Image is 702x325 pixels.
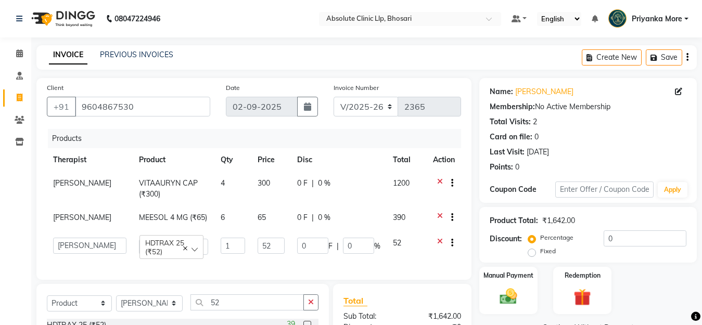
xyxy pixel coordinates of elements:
label: Percentage [540,233,573,242]
span: 0 % [318,212,330,223]
label: Invoice Number [334,83,379,93]
label: Redemption [565,271,601,280]
span: | [337,241,339,252]
label: Date [226,83,240,93]
div: Products [48,129,469,148]
a: INVOICE [49,46,87,64]
th: Disc [291,148,387,172]
span: Total [343,295,367,306]
th: Product [133,148,214,172]
img: _gift.svg [568,287,596,308]
div: Card on file: [490,132,532,142]
span: % [374,241,380,252]
div: Points: [490,162,513,173]
span: 0 F [297,212,308,223]
div: Product Total: [490,215,538,226]
button: Apply [658,182,687,198]
div: 0 [515,162,519,173]
a: [PERSON_NAME] [515,86,573,97]
span: 52 [393,238,401,248]
button: Create New [582,49,642,66]
div: Coupon Code [490,184,555,195]
button: +91 [47,97,76,116]
th: Qty [214,148,251,172]
span: 390 [393,213,405,222]
span: [PERSON_NAME] [53,213,111,222]
div: [DATE] [527,147,549,158]
th: Action [427,148,461,172]
span: Priyanka More [632,14,682,24]
div: Total Visits: [490,116,531,127]
a: PREVIOUS INVOICES [100,50,173,59]
span: VITAAURYN CAP (₹300) [139,178,198,199]
span: 1200 [393,178,410,188]
span: MEESOL 4 MG (₹65) [139,213,207,222]
span: 65 [258,213,266,222]
div: Sub Total: [336,311,402,322]
div: Last Visit: [490,147,525,158]
th: Price [251,148,291,172]
span: | [312,178,314,189]
span: 0 % [318,178,330,189]
label: Fixed [540,246,556,256]
img: logo [27,4,98,33]
label: Client [47,83,63,93]
input: Enter Offer / Coupon Code [555,181,654,198]
label: Manual Payment [483,271,533,280]
div: Discount: [490,233,522,244]
span: 4 [221,178,225,188]
button: Save [646,49,682,66]
div: No Active Membership [490,101,686,112]
div: ₹1,642.00 [402,311,469,322]
div: ₹1,642.00 [542,215,575,226]
span: 6 [221,213,225,222]
b: 08047224946 [114,4,160,33]
div: 0 [534,132,539,142]
span: HDTRAX 25 (₹52) [145,238,184,256]
img: _cash.svg [494,287,522,306]
span: | [312,212,314,223]
div: Membership: [490,101,535,112]
img: Priyanka More [608,9,627,28]
span: 300 [258,178,270,188]
input: Search by Name/Mobile/Email/Code [75,97,210,116]
span: F [328,241,333,252]
th: Total [387,148,427,172]
div: Name: [490,86,513,97]
th: Therapist [47,148,133,172]
div: 2 [533,116,537,127]
span: [PERSON_NAME] [53,178,111,188]
span: 0 F [297,178,308,189]
input: Search or Scan [190,294,304,310]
